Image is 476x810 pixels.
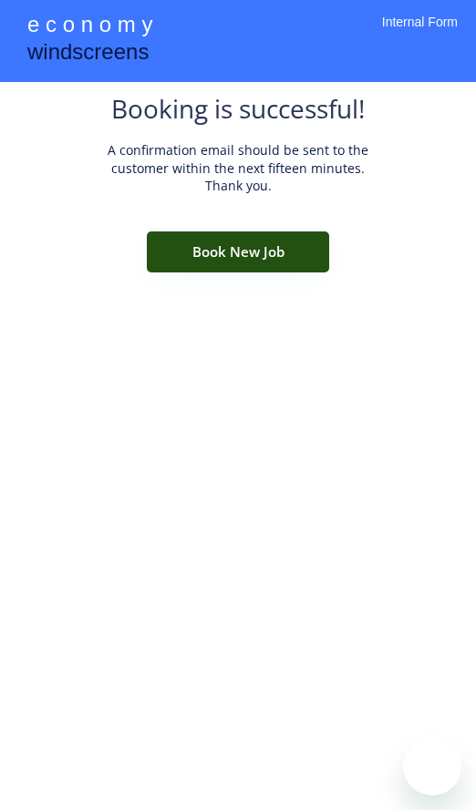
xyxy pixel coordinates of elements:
[27,36,149,72] div: windscreens
[147,231,329,272] button: Book New Job
[403,737,461,795] iframe: Button to launch messaging window
[382,14,458,55] div: Internal Form
[27,9,152,44] div: e c o n o m y
[111,91,365,132] div: Booking is successful!
[101,141,375,195] div: A confirmation email should be sent to the customer within the next fifteen minutes. Thank you.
